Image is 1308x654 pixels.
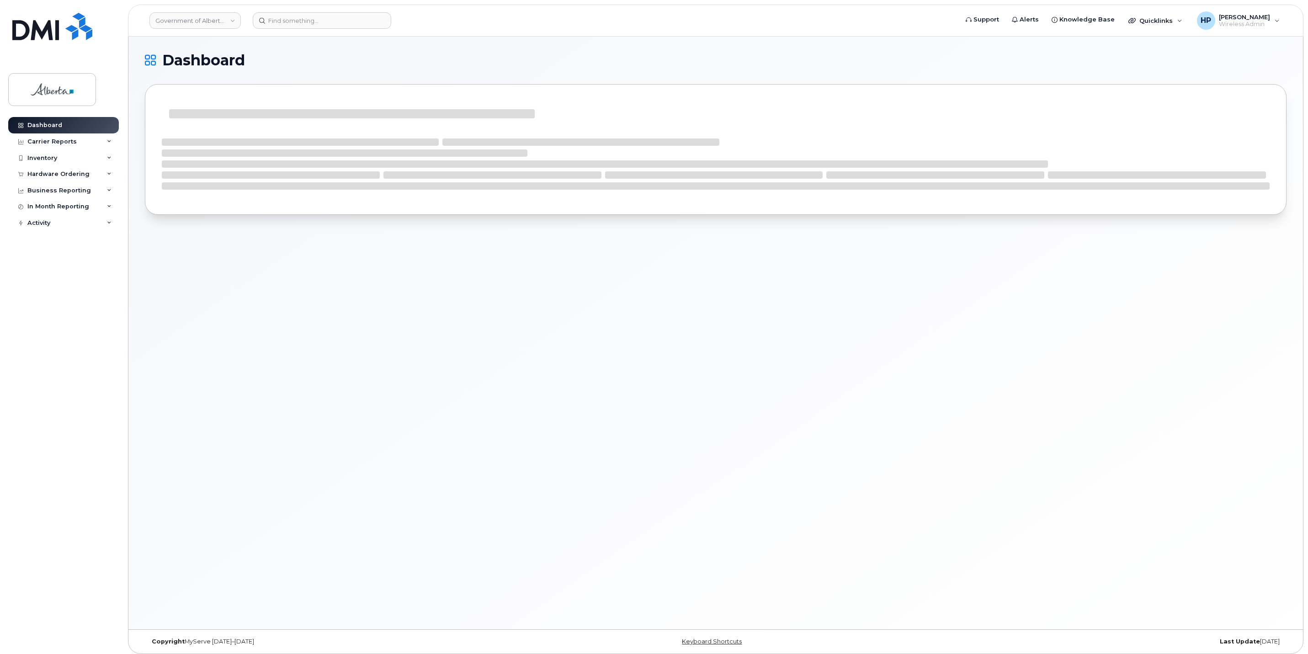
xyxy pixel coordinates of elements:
a: Keyboard Shortcuts [682,638,742,645]
strong: Copyright [152,638,185,645]
div: [DATE] [906,638,1287,645]
span: Dashboard [162,53,245,67]
div: MyServe [DATE]–[DATE] [145,638,526,645]
strong: Last Update [1220,638,1260,645]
